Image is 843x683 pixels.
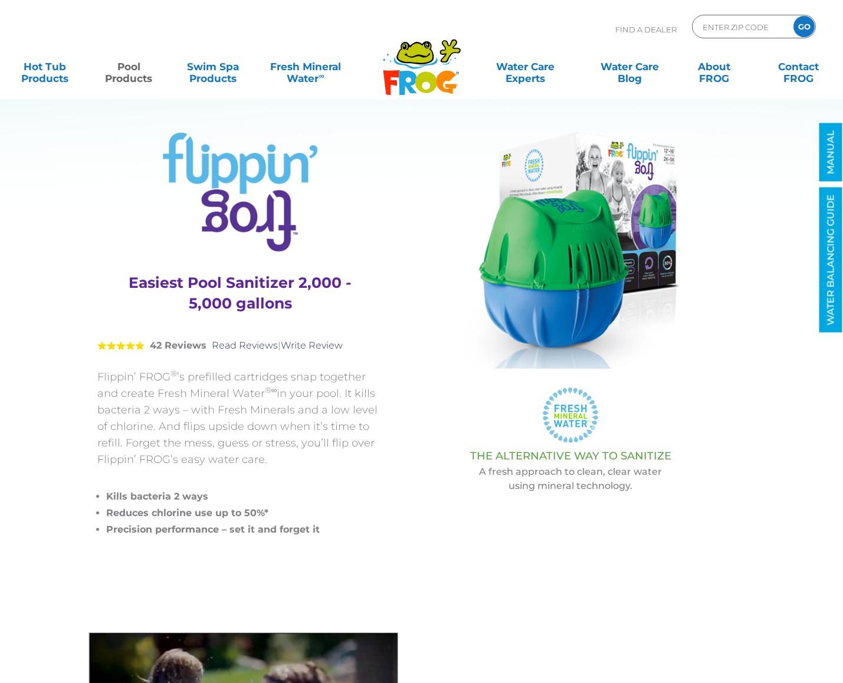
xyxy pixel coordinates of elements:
[615,15,677,44] p: Find A Dealer
[376,24,467,96] img: Frog Products Logo
[597,55,662,78] a: Water CareBlog
[97,323,383,369] div: |
[766,55,831,78] a: ContactFROG
[413,450,729,462] h3: THE ALTERNATIVE WAY TO SANITIZE
[265,385,277,395] sup: ®∞
[461,133,679,369] img: Flippin' FROG product in front of packaging
[181,55,246,78] a: Swim SpaProducts
[112,272,369,314] h3: Easiest Pool Sanitizer 2,000 - 5,000 gallons
[793,16,815,37] input: GO
[681,55,747,78] a: AboutFROG
[106,488,383,505] li: Kills bacteria 2 ways
[819,188,842,333] a: WATER BALANCING GUIDE
[170,369,177,378] sup: ®
[96,55,162,78] a: PoolProducts
[106,505,383,521] li: Reduces chlorine use up to 50%*
[163,133,318,252] img: Product Logo
[212,340,278,351] a: Read Reviews
[150,340,206,351] strong: 42 Reviews
[472,55,579,78] a: Water CareExperts
[265,55,347,78] a: Fresh MineralWater∞
[819,123,842,182] a: MANUAL
[319,71,324,80] sup: ∞
[106,521,383,538] li: Precision performance – set it and forget it
[413,465,729,493] p: A fresh approach to clean, clear water using mineral technology.
[97,369,383,468] p: Flippin’ FROG ’s prefilled cartridges snap together and create Fresh Mineral Water in your pool. ...
[12,55,77,78] a: Hot TubProducts
[281,340,343,351] a: Write Review
[97,341,145,350] span: 5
